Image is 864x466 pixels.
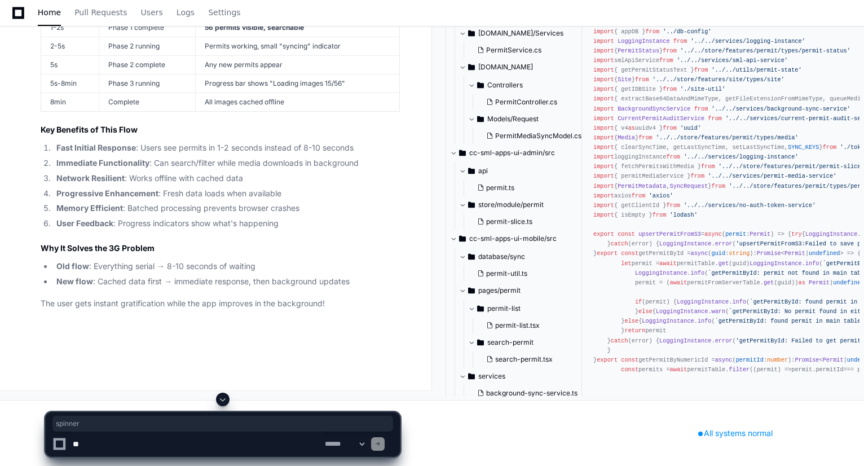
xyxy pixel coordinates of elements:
span: from [632,192,646,199]
span: export [593,231,614,238]
span: from [694,105,708,112]
span: from [666,201,680,208]
span: permit.ts [486,183,514,192]
span: upsertPermitFromS3 [638,231,701,238]
span: '../../services/logging-instance' [684,153,798,160]
svg: Directory [468,370,475,383]
span: database/sync [478,252,525,261]
td: Phase 2 running [99,37,196,55]
span: import [593,163,614,170]
span: Media [618,134,635,140]
span: PermitService.cs [486,46,541,55]
span: permit [725,231,746,238]
span: LoggingInstance [618,37,669,44]
span: export [597,250,618,257]
span: import [593,37,614,44]
span: Permit [784,250,805,257]
span: '../../services/no-auth-token-service' [684,201,815,208]
span: from [673,37,687,44]
td: Complete [99,93,196,111]
span: import [593,105,614,112]
span: Users [141,9,163,16]
span: CurrentPermitAuditService [618,115,704,121]
svg: Directory [468,164,475,178]
h2: Why It Solves the 3G Problem [41,243,400,254]
span: 'axios' [649,192,673,199]
li: : Everything serial → 8-10 seconds of waiting [53,260,400,273]
span: import [593,124,614,131]
button: permit-util.ts [473,266,585,282]
span: import [593,134,614,140]
span: Settings [208,9,240,16]
span: get [718,260,729,266]
span: else [624,318,638,324]
span: '../../services/sml-api-service' [677,56,788,63]
td: 5s-8min [41,74,99,93]
span: PermitMediaSyncModel.cs [495,131,581,140]
td: 8min [41,93,99,111]
span: return [624,327,645,334]
span: permitId [736,356,764,363]
button: cc-sml-apps-ui-mobile/src [450,230,583,248]
span: Models/Request [487,115,539,124]
span: import [593,173,614,179]
span: await [670,366,687,372]
span: PermitMetadata [618,182,666,189]
li: : Fresh data loads when available [53,187,400,200]
span: error [715,337,733,344]
strong: Progressive Enhancement [56,188,158,198]
span: info [732,298,746,305]
span: from [823,144,837,151]
span: from [712,182,726,189]
button: PermitService.cs [473,42,581,58]
span: import [593,153,614,160]
span: permit-list [487,304,521,313]
span: import [593,192,614,199]
span: as [628,124,635,131]
span: pages/permit [478,286,521,295]
span: '../db-config' [663,28,711,34]
span: LoggingInstance [677,298,729,305]
span: number [767,356,788,363]
svg: Directory [477,112,484,126]
span: import [593,67,614,73]
button: api [459,162,583,180]
span: spinner [56,419,390,428]
span: from [663,124,677,131]
span: permit-list.tsx [495,321,540,330]
span: warn [712,308,726,315]
p: The user gets instant gratification while the app improves in the background! [41,297,400,310]
span: const [621,356,638,363]
strong: 56 permits visible, searchable [205,23,304,32]
svg: Directory [459,232,466,245]
span: const [618,231,635,238]
span: LoggingInstance [642,318,694,324]
span: [DOMAIN_NAME] [478,63,533,72]
span: PermitController.cs [495,98,557,107]
strong: User Feedback [56,218,113,228]
span: from [694,67,708,73]
span: Controllers [487,81,523,90]
button: cc-sml-apps-ui-admin/src [450,144,583,162]
svg: Directory [468,60,475,74]
span: Permit [823,356,844,363]
span: api [478,166,488,175]
span: import [593,56,614,63]
li: : Progress indicators show what's happening [53,217,400,230]
span: LoggingInstance [656,308,708,315]
strong: Immediate Functionality [56,158,149,168]
span: export [597,356,618,363]
svg: Directory [459,146,466,160]
button: pages/permit [459,282,592,300]
span: LoggingInstance [659,240,711,247]
span: undefined [809,250,840,257]
span: info [698,318,712,324]
svg: Directory [477,336,484,349]
svg: Directory [468,250,475,263]
span: : [725,231,770,238]
span: Promise [757,250,781,257]
button: PermitController.cs [482,94,581,110]
span: Home [38,9,61,16]
button: store/module/permit [459,196,583,214]
span: info [805,260,819,266]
